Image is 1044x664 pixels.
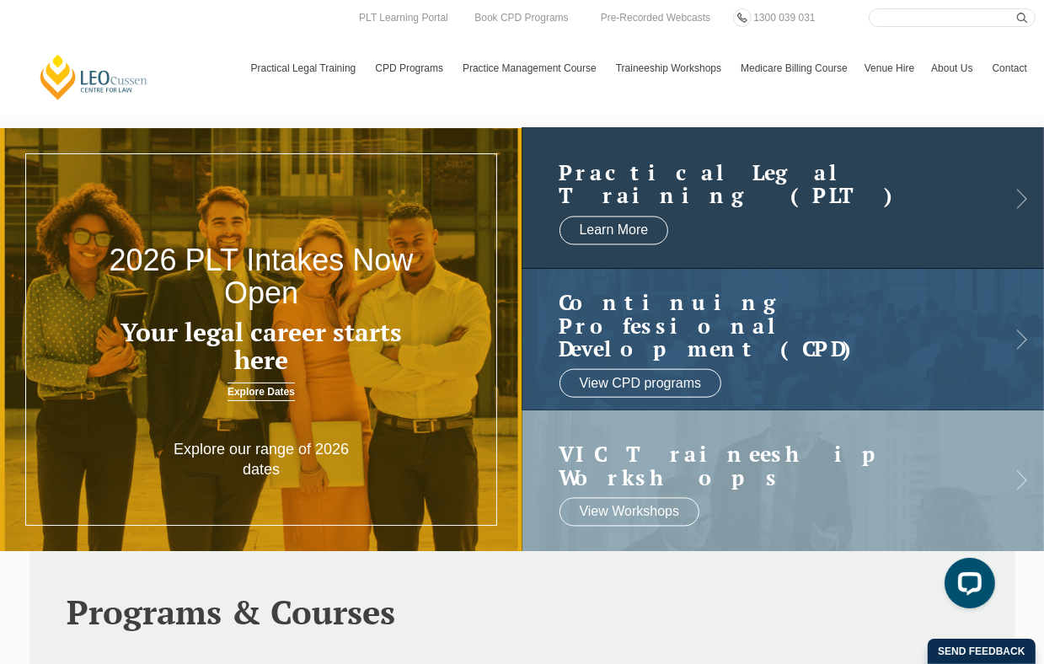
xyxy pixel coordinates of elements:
[454,44,608,93] a: Practice Management Course
[749,8,819,27] a: 1300 039 031
[931,551,1002,622] iframe: LiveChat chat widget
[753,12,815,24] span: 1300 039 031
[470,8,572,27] a: Book CPD Programs
[597,8,715,27] a: Pre-Recorded Webcasts
[732,44,856,93] a: Medicare Billing Course
[608,44,732,93] a: Traineeship Workshops
[104,319,418,374] h3: Your legal career starts here
[355,8,452,27] a: PLT Learning Portal
[923,44,983,93] a: About Us
[228,383,295,401] a: Explore Dates
[559,161,974,207] a: Practical LegalTraining (PLT)
[856,44,923,93] a: Venue Hire
[559,368,722,397] a: View CPD programs
[559,443,974,490] a: VIC Traineeship Workshops
[559,291,974,361] h2: Continuing Professional Development (CPD)
[559,216,669,244] a: Learn More
[157,440,366,479] p: Explore our range of 2026 dates
[559,498,700,527] a: View Workshops
[38,53,150,101] a: [PERSON_NAME] Centre for Law
[559,161,974,207] h2: Practical Legal Training (PLT)
[104,244,418,310] h2: 2026 PLT Intakes Now Open
[243,44,367,93] a: Practical Legal Training
[559,291,974,361] a: Continuing ProfessionalDevelopment (CPD)
[67,593,977,630] h2: Programs & Courses
[984,44,1036,93] a: Contact
[367,44,454,93] a: CPD Programs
